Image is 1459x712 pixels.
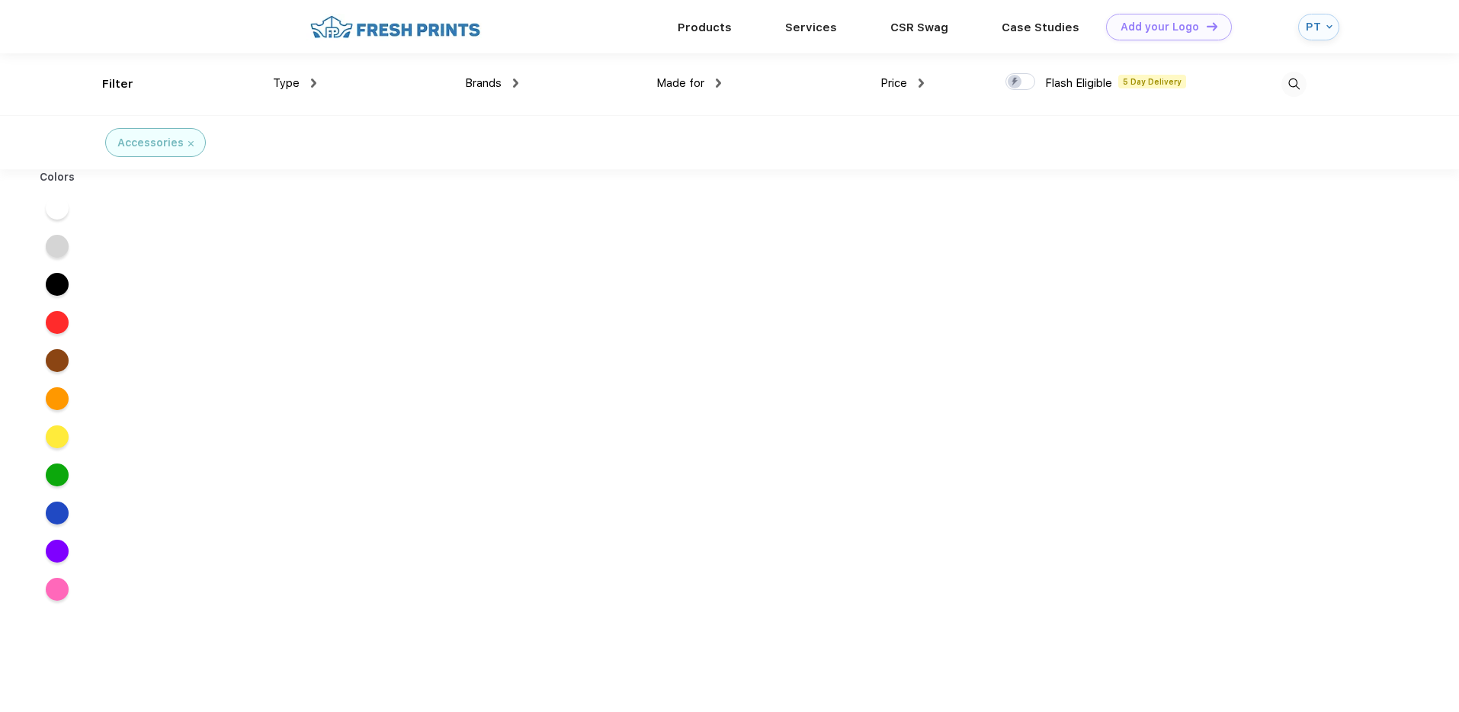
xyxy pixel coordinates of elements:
[656,76,704,90] span: Made for
[919,79,924,88] img: dropdown.png
[1281,72,1307,97] img: desktop_search.svg
[188,141,194,146] img: filter_cancel.svg
[306,14,485,40] img: fo%20logo%202.webp
[1207,22,1217,30] img: DT
[102,75,133,93] div: Filter
[117,135,184,151] div: Accessories
[1121,21,1199,34] div: Add your Logo
[1045,76,1112,90] span: Flash Eligible
[678,21,732,34] a: Products
[1306,21,1323,34] div: PT
[716,79,721,88] img: dropdown.png
[513,79,518,88] img: dropdown.png
[465,76,502,90] span: Brands
[880,76,907,90] span: Price
[28,169,87,185] div: Colors
[311,79,316,88] img: dropdown.png
[1326,24,1332,30] img: arrow_down_blue.svg
[273,76,300,90] span: Type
